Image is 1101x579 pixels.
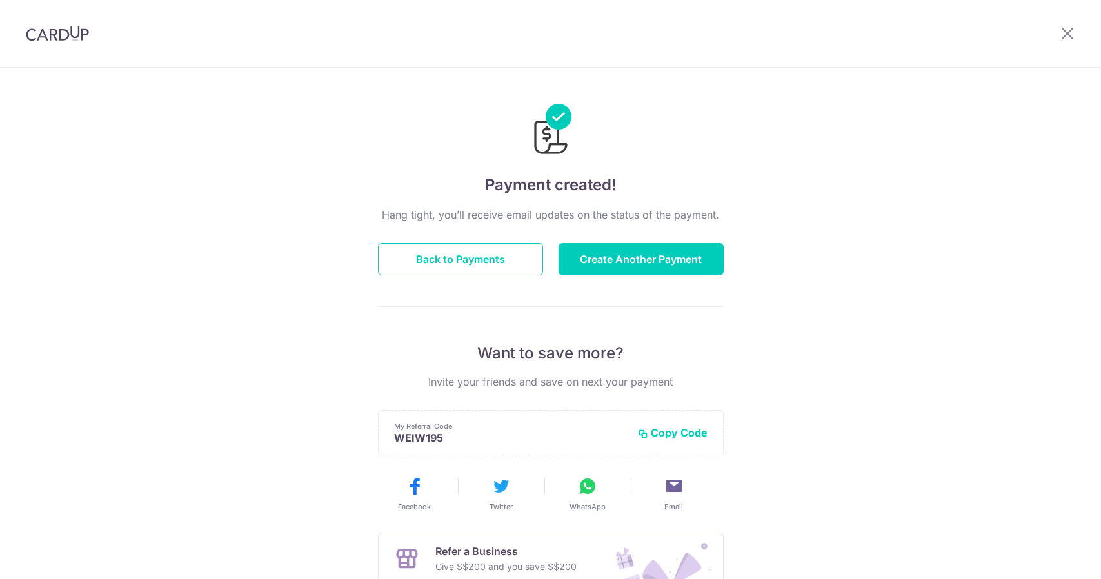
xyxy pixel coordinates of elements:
[463,476,539,512] button: Twitter
[378,173,724,197] h4: Payment created!
[570,502,606,512] span: WhatsApp
[664,502,683,512] span: Email
[398,502,431,512] span: Facebook
[394,431,628,444] p: WEIW195
[1021,540,1088,573] iframe: 打开一个小组件，您可以在其中找到更多信息
[550,476,626,512] button: WhatsApp
[490,502,513,512] span: Twitter
[638,426,708,439] button: Copy Code
[378,243,543,275] button: Back to Payments
[435,559,577,574] p: Give S$200 and you save S$200
[559,243,724,275] button: Create Another Payment
[377,476,453,512] button: Facebook
[378,343,724,364] p: Want to save more?
[378,374,724,389] p: Invite your friends and save on next your payment
[636,476,712,512] button: Email
[530,104,571,158] img: Payments
[26,26,89,41] img: CardUp
[378,207,724,222] p: Hang tight, you’ll receive email updates on the status of the payment.
[394,421,628,431] p: My Referral Code
[435,544,577,559] p: Refer a Business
